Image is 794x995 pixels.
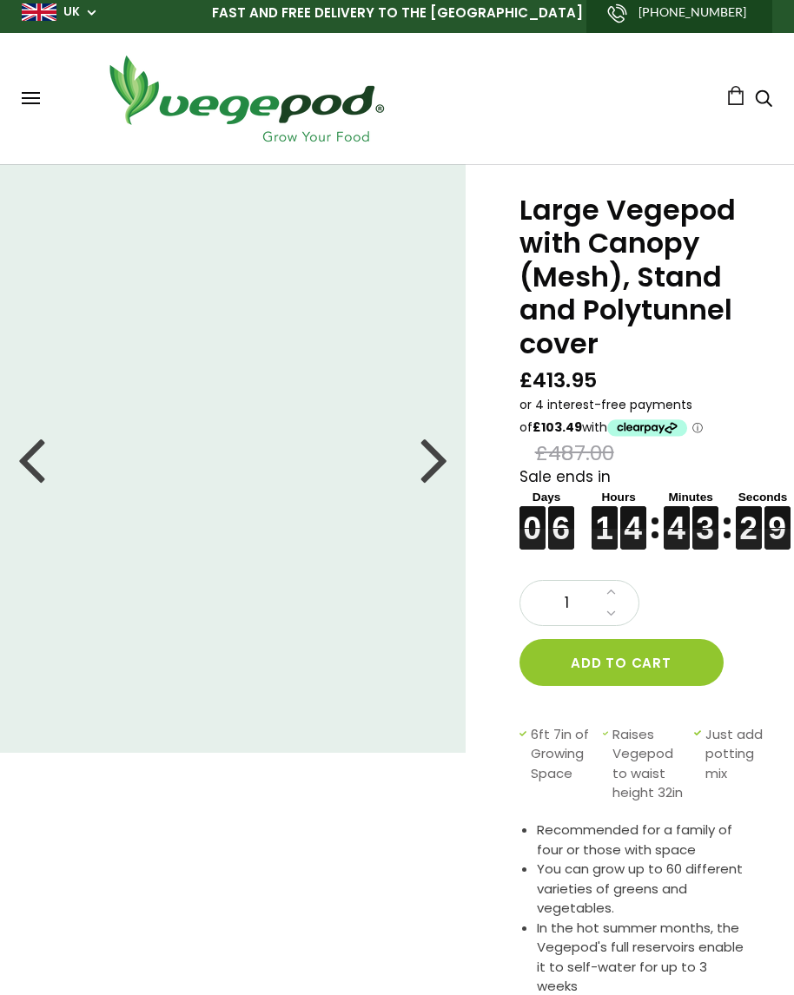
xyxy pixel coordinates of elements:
h1: Large Vegepod with Canopy (Mesh), Stand and Polytunnel cover [519,194,751,360]
figure: 2 [736,506,762,528]
a: UK [63,3,80,21]
li: Recommended for a family of four or those with space [537,820,751,860]
figure: 0 [519,506,546,528]
figure: 3 [692,506,718,528]
figure: 1 [592,506,618,528]
a: Search [755,91,772,109]
figure: 4 [620,506,646,528]
li: You can grow up to 60 different varieties of greens and vegetables. [537,860,751,919]
img: Vegepod [94,50,398,147]
span: Just add potting mix [705,725,764,803]
button: Add to cart [519,639,724,686]
span: 1 [538,592,597,615]
img: gb_large.png [22,3,56,21]
div: Sale ends in [519,466,751,550]
span: 6ft 7in of Growing Space [531,725,594,803]
span: £413.95 [519,367,597,394]
a: Decrease quantity by 1 [601,603,621,625]
span: £487.00 [535,440,614,467]
a: Increase quantity by 1 [601,581,621,603]
span: Raises Vegepod to waist height 32in [612,725,685,803]
figure: 4 [664,506,690,528]
figure: 9 [764,506,791,528]
figure: 6 [548,506,574,528]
